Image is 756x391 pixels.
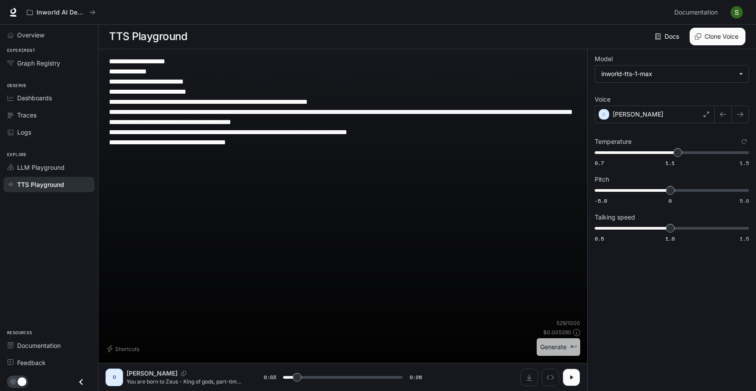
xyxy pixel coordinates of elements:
[4,124,94,140] a: Logs
[595,176,609,183] p: Pitch
[740,235,749,242] span: 1.5
[71,373,91,391] button: Close drawer
[23,4,99,21] button: All workspaces
[17,58,60,68] span: Graph Registry
[17,341,61,350] span: Documentation
[740,197,749,205] span: 5.0
[537,338,580,356] button: Generate⌘⏎
[674,7,718,18] span: Documentation
[739,137,749,146] button: Reset to default
[653,28,683,45] a: Docs
[4,107,94,123] a: Traces
[690,28,745,45] button: Clone Voice
[18,376,26,386] span: Dark mode toggle
[595,214,635,220] p: Talking speed
[595,159,604,167] span: 0.7
[665,235,675,242] span: 1.0
[4,160,94,175] a: LLM Playground
[595,139,632,145] p: Temperature
[520,369,538,386] button: Download audio
[595,197,607,205] span: -5.0
[107,370,121,384] div: D
[17,110,36,120] span: Traces
[4,355,94,370] a: Feedback
[728,4,745,21] button: User avatar
[127,378,243,385] p: You are born to Zeus - King of gods, part-time cloud enthusiast, and full time womanizer. And you...
[410,373,422,382] span: 0:28
[109,28,187,45] h1: TTS Playground
[543,329,571,336] p: $ 0.005290
[595,96,611,102] p: Voice
[17,128,31,137] span: Logs
[17,30,44,40] span: Overview
[17,180,64,189] span: TTS Playground
[671,4,724,21] a: Documentation
[36,9,86,16] p: Inworld AI Demos
[601,69,734,78] div: inworld-tts-1-max
[264,373,276,382] span: 0:03
[4,177,94,192] a: TTS Playground
[570,344,577,350] p: ⌘⏎
[4,27,94,43] a: Overview
[731,6,743,18] img: User avatar
[17,163,65,172] span: LLM Playground
[595,235,604,242] span: 0.5
[665,159,675,167] span: 1.1
[178,371,190,376] button: Copy Voice ID
[4,90,94,106] a: Dashboards
[105,342,143,356] button: Shortcuts
[740,159,749,167] span: 1.5
[613,110,663,119] p: [PERSON_NAME]
[542,369,559,386] button: Inspect
[17,358,46,367] span: Feedback
[127,369,178,378] p: [PERSON_NAME]
[4,55,94,71] a: Graph Registry
[595,56,613,62] p: Model
[17,93,52,102] span: Dashboards
[4,338,94,353] a: Documentation
[556,319,580,327] p: 529 / 1000
[669,197,672,205] span: 0
[595,66,749,82] div: inworld-tts-1-max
